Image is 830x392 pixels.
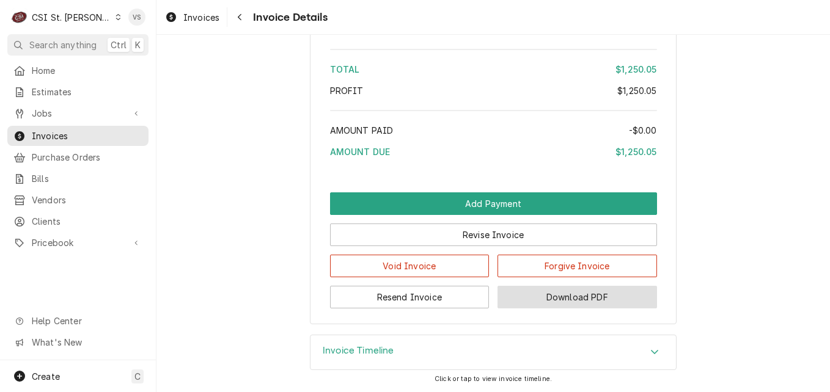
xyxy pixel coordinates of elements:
[330,223,657,246] button: Revise Invoice
[330,145,657,158] div: Amount Due
[160,7,224,27] a: Invoices
[7,332,149,352] a: Go to What's New
[32,85,142,98] span: Estimates
[310,335,676,369] button: Accordion Details Expand Trigger
[330,192,657,215] button: Add Payment
[7,311,149,331] a: Go to Help Center
[330,192,657,215] div: Button Group Row
[111,38,127,51] span: Ctrl
[330,277,657,308] div: Button Group Row
[629,124,657,137] div: -$0.00
[7,82,149,102] a: Estimates
[330,192,657,308] div: Button Group
[7,34,149,56] button: Search anythingCtrlK
[32,64,142,77] span: Home
[330,84,657,97] div: Profit
[32,129,142,142] span: Invoices
[32,336,141,349] span: What's New
[498,255,657,277] button: Forgive Invoice
[32,236,124,249] span: Pricebook
[7,211,149,231] a: Clients
[249,9,327,26] span: Invoice Details
[323,345,394,357] h3: Invoice Timeline
[330,246,657,277] div: Button Group Row
[330,63,657,76] div: Total
[32,371,60,382] span: Create
[330,255,490,277] button: Void Invoice
[29,38,97,51] span: Search anything
[330,215,657,246] div: Button Group Row
[135,38,141,51] span: K
[7,60,149,81] a: Home
[7,190,149,210] a: Vendors
[32,151,142,164] span: Purchase Orders
[330,147,391,157] span: Amount Due
[615,63,656,76] div: $1,250.05
[330,85,364,96] span: Profit
[7,103,149,123] a: Go to Jobs
[128,9,145,26] div: Vicky Stuesse's Avatar
[330,124,657,137] div: Amount Paid
[310,335,677,370] div: Invoice Timeline
[128,9,145,26] div: VS
[7,126,149,146] a: Invoices
[435,375,552,383] span: Click or tap to view invoice timeline.
[32,194,142,206] span: Vendors
[617,84,656,97] div: $1,250.05
[330,286,490,308] button: Resend Invoice
[310,335,676,369] div: Accordion Header
[7,147,149,167] a: Purchase Orders
[32,172,142,185] span: Bills
[7,169,149,189] a: Bills
[32,314,141,327] span: Help Center
[32,215,142,228] span: Clients
[183,11,219,24] span: Invoices
[11,9,28,26] div: CSI St. Louis's Avatar
[330,64,360,74] span: Total
[330,125,394,136] span: Amount Paid
[32,11,111,24] div: CSI St. [PERSON_NAME]
[134,370,141,383] span: C
[11,9,28,26] div: C
[230,7,249,27] button: Navigate back
[498,286,657,308] button: Download PDF
[7,233,149,253] a: Go to Pricebook
[615,145,656,158] div: $1,250.05
[32,107,124,120] span: Jobs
